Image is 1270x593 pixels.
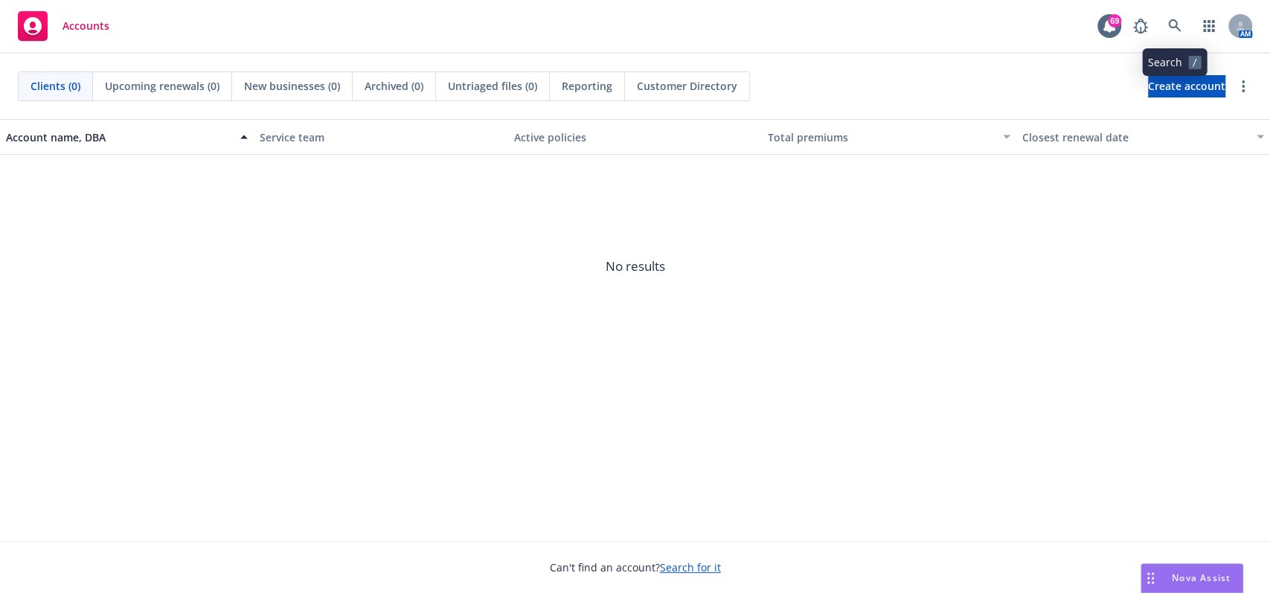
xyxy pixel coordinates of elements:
a: Switch app [1194,11,1224,41]
div: 69 [1108,14,1121,28]
span: Reporting [562,78,612,94]
a: Search for it [660,560,721,574]
div: Service team [260,129,501,145]
a: more [1234,77,1252,95]
button: Total premiums [762,119,1016,155]
div: Drag to move [1141,564,1160,592]
span: Customer Directory [637,78,737,94]
div: Account name, DBA [6,129,231,145]
div: Closest renewal date [1022,129,1248,145]
span: Upcoming renewals (0) [105,78,219,94]
div: Total premiums [768,129,993,145]
span: Accounts [62,20,109,32]
span: Can't find an account? [550,560,721,575]
a: Search [1160,11,1190,41]
a: Report a Bug [1126,11,1155,41]
span: New businesses (0) [244,78,340,94]
a: Accounts [12,5,115,47]
button: Nova Assist [1141,563,1243,593]
button: Active policies [508,119,762,155]
button: Closest renewal date [1016,119,1270,155]
div: Active policies [514,129,756,145]
span: Create account [1148,72,1225,100]
span: Untriaged files (0) [448,78,537,94]
span: Nova Assist [1172,571,1231,584]
span: Clients (0) [31,78,80,94]
span: Archived (0) [365,78,423,94]
button: Service team [254,119,507,155]
a: Create account [1148,75,1225,97]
